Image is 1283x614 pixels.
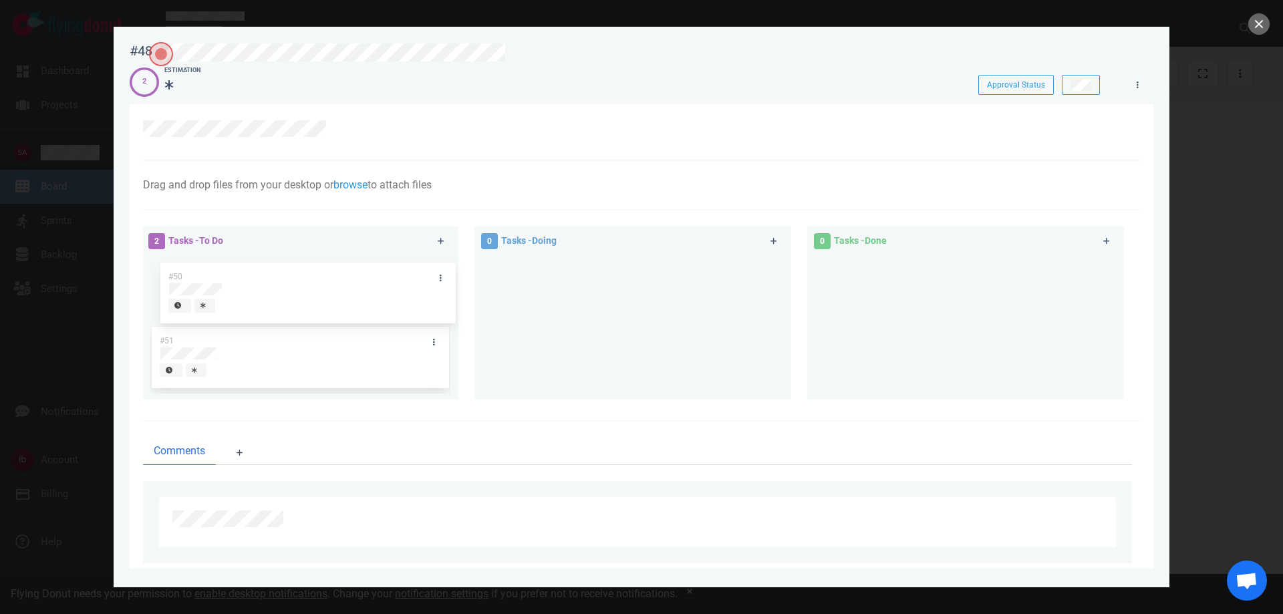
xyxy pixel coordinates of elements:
[164,66,200,75] div: Estimation
[481,233,498,249] span: 0
[834,235,887,246] span: Tasks - Done
[148,233,165,249] span: 2
[143,178,333,191] span: Drag and drop files from your desktop or
[130,43,152,59] div: #48
[333,178,368,191] a: browse
[1248,13,1270,35] button: close
[1227,561,1267,601] div: Open de chat
[501,235,557,246] span: Tasks - Doing
[142,76,146,88] div: 2
[149,42,173,66] button: Open the dialog
[814,233,831,249] span: 0
[154,443,205,459] span: Comments
[368,178,432,191] span: to attach files
[160,336,174,345] span: #51
[168,235,223,246] span: Tasks - To Do
[978,75,1054,95] button: Approval Status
